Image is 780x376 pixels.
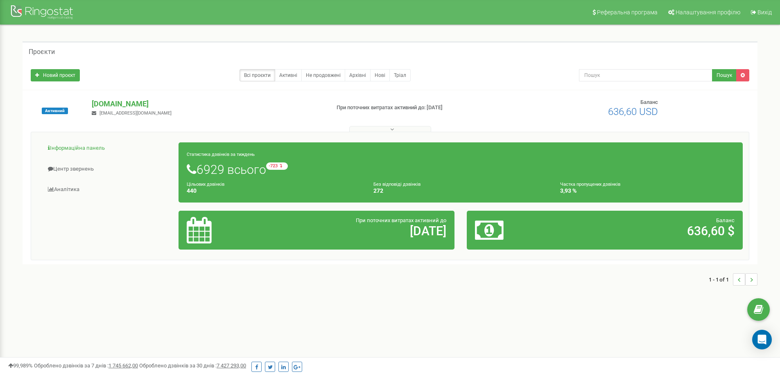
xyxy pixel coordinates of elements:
small: Без відповіді дзвінків [373,182,421,187]
u: 1 745 662,00 [109,362,138,369]
h1: 6929 всього [187,162,735,176]
small: Частка пропущених дзвінків [560,182,620,187]
a: Інформаційна панель [37,138,179,158]
small: Статистика дзвінків за тиждень [187,152,255,157]
a: Активні [275,69,302,81]
input: Пошук [579,69,712,81]
a: Тріал [389,69,411,81]
p: [DOMAIN_NAME] [92,99,323,109]
div: Open Intercom Messenger [752,330,772,349]
a: Центр звернень [37,159,179,179]
span: Оброблено дзвінків за 7 днів : [34,362,138,369]
span: 99,989% [8,362,33,369]
p: При поточних витратах активний до: [DATE] [337,104,507,112]
span: Баланс [640,99,658,105]
span: Налаштування профілю [676,9,740,16]
span: Вихід [757,9,772,16]
span: Активний [42,108,68,114]
a: Всі проєкти [240,69,275,81]
nav: ... [709,265,757,294]
span: 1 - 1 of 1 [709,273,733,286]
span: Баланс [716,217,735,223]
span: Реферальна програма [597,9,658,16]
span: 636,60 USD [608,106,658,117]
h4: 3,93 % [560,188,735,194]
a: Аналiтика [37,180,179,200]
h2: 636,60 $ [565,224,735,238]
a: Архівні [345,69,371,81]
span: Оброблено дзвінків за 30 днів : [139,362,246,369]
h2: [DATE] [277,224,446,238]
u: 7 427 293,00 [217,362,246,369]
a: Нові [370,69,390,81]
small: -723 [266,162,288,170]
button: Пошук [712,69,737,81]
span: При поточних витратах активний до [356,217,446,223]
h5: Проєкти [29,48,55,56]
small: Цільових дзвінків [187,182,224,187]
a: Не продовжені [301,69,345,81]
h4: 440 [187,188,361,194]
a: Новий проєкт [31,69,80,81]
h4: 272 [373,188,548,194]
span: [EMAIL_ADDRESS][DOMAIN_NAME] [99,110,172,116]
